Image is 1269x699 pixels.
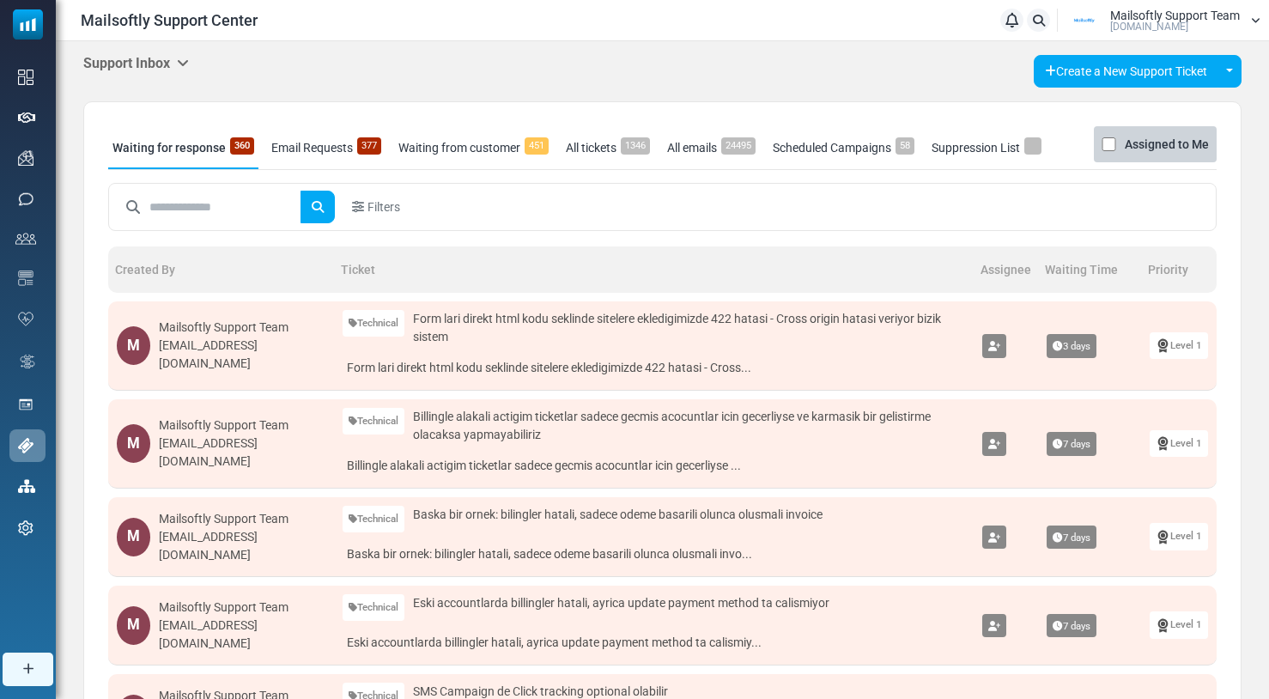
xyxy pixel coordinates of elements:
[18,438,33,453] img: support-icon-active.svg
[159,416,325,435] div: Mailsoftly Support Team
[159,528,325,564] div: [EMAIL_ADDRESS][DOMAIN_NAME]
[1047,614,1096,638] span: 7 days
[18,270,33,286] img: email-templates-icon.svg
[1141,246,1217,293] th: Priority
[357,137,381,155] span: 377
[1047,334,1096,358] span: 3 days
[18,70,33,85] img: dashboard-icon.svg
[394,126,553,169] a: Waiting from customer451
[1047,432,1096,456] span: 7 days
[1063,8,1260,33] a: User Logo Mailsoftly Support Team [DOMAIN_NAME]
[343,506,404,532] a: Technical
[927,126,1046,169] a: Suppression List
[413,408,966,444] span: Billingle alakali actigim ticketlar sadece gecmis acocuntlar icin gecerliyse ve karmasik bir geli...
[663,126,760,169] a: All emails24495
[159,510,325,528] div: Mailsoftly Support Team
[15,233,36,245] img: contacts-icon.svg
[343,408,404,435] a: Technical
[1150,332,1208,359] a: Level 1
[83,55,189,71] h5: Support Inbox
[1034,55,1218,88] a: Create a New Support Ticket
[159,319,325,337] div: Mailsoftly Support Team
[768,126,919,169] a: Scheduled Campaigns58
[896,137,914,155] span: 58
[413,594,829,612] span: Eski accountlarda billingler hatali, ayrica update payment method ta calismiyor
[343,541,965,568] a: Baska bir ornek: bilingler hatali, sadece odeme basarili olunca olusmali invo...
[108,246,334,293] th: Created By
[18,191,33,207] img: sms-icon.png
[367,198,400,216] span: Filters
[343,310,404,337] a: Technical
[117,606,150,645] div: M
[81,9,258,32] span: Mailsoftly Support Center
[117,424,150,463] div: M
[343,629,965,656] a: Eski accountlarda billingler hatali, ayrica update payment method ta calismiy...
[117,518,150,556] div: M
[1125,134,1209,155] label: Assigned to Me
[721,137,756,155] span: 24495
[334,246,974,293] th: Ticket
[343,594,404,621] a: Technical
[343,355,965,381] a: Form lari direkt html kodu seklinde sitelere ekledigimizde 422 hatasi - Cross...
[18,520,33,536] img: settings-icon.svg
[525,137,549,155] span: 451
[974,246,1038,293] th: Assignee
[343,453,965,479] a: Billingle alakali actigim ticketlar sadece gecmis acocuntlar icin gecerliyse ...
[18,352,37,372] img: workflow.svg
[1150,523,1208,550] a: Level 1
[159,617,325,653] div: [EMAIL_ADDRESS][DOMAIN_NAME]
[159,599,325,617] div: Mailsoftly Support Team
[1038,246,1141,293] th: Waiting Time
[108,126,258,169] a: Waiting for response360
[159,435,325,471] div: [EMAIL_ADDRESS][DOMAIN_NAME]
[413,310,966,346] span: Form lari direkt html kodu seklinde sitelere ekledigimizde 422 hatasi - Cross origin hatasi veriy...
[18,312,33,325] img: domain-health-icon.svg
[1047,526,1096,550] span: 7 days
[1150,430,1208,457] a: Level 1
[1150,611,1208,638] a: Level 1
[1110,9,1240,21] span: Mailsoftly Support Team
[413,506,823,524] span: Baska bir ornek: bilingler hatali, sadece odeme basarili olunca olusmali invoice
[267,126,386,169] a: Email Requests377
[1110,21,1188,32] span: [DOMAIN_NAME]
[159,337,325,373] div: [EMAIL_ADDRESS][DOMAIN_NAME]
[18,397,33,412] img: landing_pages.svg
[13,9,43,40] img: mailsoftly_icon_blue_white.svg
[18,150,33,166] img: campaigns-icon.png
[117,326,150,365] div: M
[1063,8,1106,33] img: User Logo
[230,137,254,155] span: 360
[562,126,654,169] a: All tickets1346
[621,137,650,155] span: 1346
